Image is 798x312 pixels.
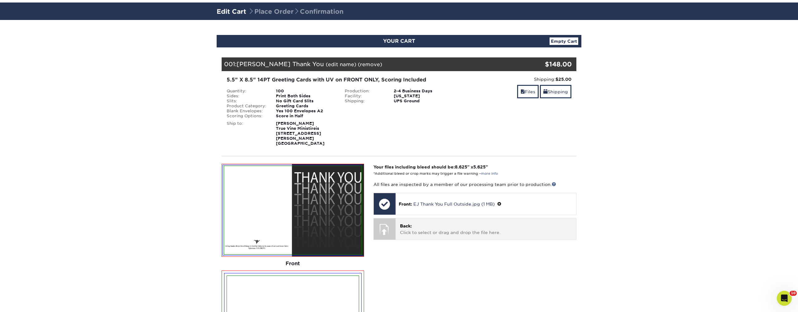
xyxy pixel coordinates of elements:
[222,121,271,146] div: Ship to:
[271,94,340,99] div: Print Both Sides
[340,99,389,104] div: Shipping:
[540,85,571,98] a: Shipping
[271,109,340,114] div: Yes 100 Envelopes A2
[413,202,495,207] a: EJ Thank You Full Outside.jpg (1 MB)
[237,61,324,67] span: [PERSON_NAME] Thank You
[340,94,389,99] div: Facility:
[271,99,340,104] div: No Gift Card Slits
[517,85,539,98] a: Files
[340,89,389,94] div: Production:
[543,89,548,94] span: shipping
[326,61,356,67] a: (edit name)
[222,109,271,114] div: Blank Envelopes:
[400,223,572,236] p: Click to select or drag and drop the file here.
[389,99,458,104] div: UPS Ground
[455,164,467,169] span: 8.625
[373,181,576,188] p: All files are inspected by a member of our processing team prior to production.
[276,121,324,146] strong: [PERSON_NAME] True Vine Ministireis [STREET_ADDRESS][PERSON_NAME] [GEOGRAPHIC_DATA]
[358,61,382,67] a: (remove)
[222,257,364,271] div: Front
[373,172,498,176] small: *Additional bleed or crop marks may trigger a file warning –
[217,8,246,15] a: Edit Cart
[271,114,340,119] div: Score in Half
[389,94,458,99] div: [US_STATE]
[222,104,271,109] div: Product Category:
[383,38,415,44] span: YOUR CART
[400,223,412,228] span: Back:
[389,89,458,94] div: 2-4 Business Days
[271,104,340,109] div: Greeting Cards
[521,89,525,94] span: files
[790,291,797,296] span: 10
[222,89,271,94] div: Quantity:
[473,164,486,169] span: 5.625
[463,76,571,82] div: Shipping:
[550,37,578,45] a: Empty Cart
[227,76,453,84] div: 5.5" X 8.5" 14PT Greeting Cards with UV on FRONT ONLY, Scoring Included
[248,8,344,15] span: Place Order Confirmation
[399,202,412,207] span: Front:
[271,89,340,94] div: 100
[777,291,792,306] iframe: Intercom live chat
[373,164,488,169] strong: Your files including bleed should be: " x "
[517,60,572,69] div: $148.00
[222,114,271,119] div: Scoring Options:
[222,94,271,99] div: Sides:
[555,77,571,82] strong: $25.00
[222,99,271,104] div: Slits:
[481,172,498,176] a: more info
[222,57,517,71] div: 001:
